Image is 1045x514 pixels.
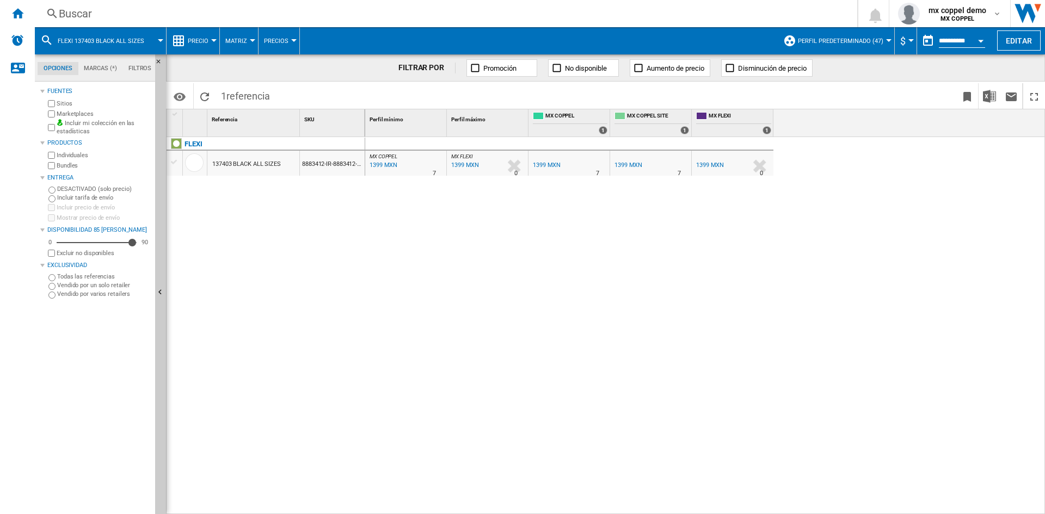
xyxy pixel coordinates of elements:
div: Tiempo de entrega : 0 día [514,168,518,179]
div: 1 offers sold by MX FLEXI [763,126,771,134]
div: Sort None [367,109,446,126]
img: mysite-bg-18x18.png [57,119,63,126]
div: 1399 MXN [696,162,724,169]
span: MX FLEXI [451,153,473,159]
span: MX FLEXI [709,112,771,121]
img: excel-24x24.png [983,90,996,103]
div: Perfil mínimo Sort None [367,109,446,126]
div: $ [900,27,911,54]
button: Perfil predeterminado (47) [798,27,889,54]
span: Precios [264,38,288,45]
span: Precio [188,38,208,45]
label: Incluir tarifa de envío [57,194,151,202]
div: 8883412-IR-8883412-220 [300,151,365,176]
div: Fuentes [47,87,151,96]
div: 1399 MXN [531,160,561,171]
div: MX COPPEL SITE 1 offers sold by MX COPPEL SITE [612,109,691,137]
div: Sort None [210,109,299,126]
div: Tiempo de entrega : 7 días [678,168,681,179]
div: Referencia Sort None [210,109,299,126]
div: 90 [139,238,151,246]
button: md-calendar [917,30,939,52]
button: Ocultar [155,54,168,74]
span: $ [900,35,906,47]
div: Perfil predeterminado (47) [783,27,889,54]
div: Sort None [302,109,365,126]
button: Opciones [169,86,190,106]
button: Disminución de precio [721,59,813,77]
button: Aumento de precio [630,59,710,77]
button: No disponible [548,59,619,77]
input: Mostrar precio de envío [48,214,55,221]
div: Tiempo de entrega : 7 días [596,168,599,179]
button: Open calendar [971,29,991,49]
div: 1399 MXN [694,160,724,171]
label: Individuales [57,151,151,159]
span: Disminución de precio [738,64,807,72]
div: 1 offers sold by MX COPPEL SITE [680,126,689,134]
input: Marketplaces [48,110,55,117]
label: Incluir precio de envío [57,203,151,212]
img: alerts-logo.svg [11,34,24,47]
input: Individuales [48,152,55,159]
label: Vendido por varios retailers [57,290,151,298]
div: Disponibilidad 85 [PERSON_NAME] [47,226,151,234]
div: 137403 BLACK ALL SIZES [212,152,281,177]
div: MX FLEXI 1 offers sold by MX FLEXI [694,109,773,137]
div: Tiempo de entrega : 7 días [433,168,436,179]
label: Mostrar precio de envío [57,214,151,222]
span: No disponible [565,64,607,72]
input: Vendido por varios retailers [48,292,56,299]
label: Bundles [57,162,151,170]
label: Todas las referencias [57,273,151,281]
button: Precio [188,27,214,54]
div: Perfil máximo Sort None [449,109,528,126]
span: SKU [304,116,315,122]
b: MX COPPEL [941,15,974,22]
span: Referencia [212,116,237,122]
label: Incluir mi colección en las estadísticas [57,119,151,136]
button: Editar [997,30,1041,51]
div: 1399 MXN [613,160,642,171]
span: MX COPPEL [370,153,397,159]
span: referencia [226,90,270,102]
span: Perfil mínimo [370,116,403,122]
button: FLEXI 137403 BLACK ALL SIZES [58,27,155,54]
img: profile.jpg [898,3,920,24]
div: Sort None [185,109,207,126]
span: 1 [216,83,275,106]
button: Promoción [466,59,537,77]
input: Todas las referencias [48,274,56,281]
div: Última actualización : miércoles, 17 de septiembre de 2025 7:43 [368,160,397,171]
md-tab-item: Opciones [38,62,78,75]
input: Incluir tarifa de envío [48,195,56,202]
input: Sitios [48,100,55,107]
div: Precio [172,27,214,54]
span: MX COPPEL [545,112,607,121]
div: Sort None [449,109,528,126]
button: Matriz [225,27,253,54]
div: Tiempo de entrega : 0 día [760,168,763,179]
div: MX COPPEL 1 offers sold by MX COPPEL [531,109,610,137]
label: Excluir no disponibles [57,249,151,257]
span: Aumento de precio [647,64,704,72]
label: DESACTIVADO (solo precio) [57,185,151,193]
span: Perfil predeterminado (47) [798,38,883,45]
button: Descargar en Excel [979,83,1000,109]
div: 1 offers sold by MX COPPEL [599,126,607,134]
input: Incluir mi colección en las estadísticas [48,121,55,134]
button: Recargar [194,83,216,109]
div: SKU Sort None [302,109,365,126]
button: Precios [264,27,294,54]
button: Enviar este reporte por correo electrónico [1000,83,1022,109]
span: Promoción [483,64,517,72]
div: Buscar [59,6,829,21]
input: Bundles [48,162,55,169]
input: Incluir precio de envío [48,204,55,211]
span: Perfil máximo [451,116,485,122]
div: FILTRAR POR [398,63,456,73]
label: Sitios [57,100,151,108]
md-slider: Disponibilidad [57,237,137,248]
